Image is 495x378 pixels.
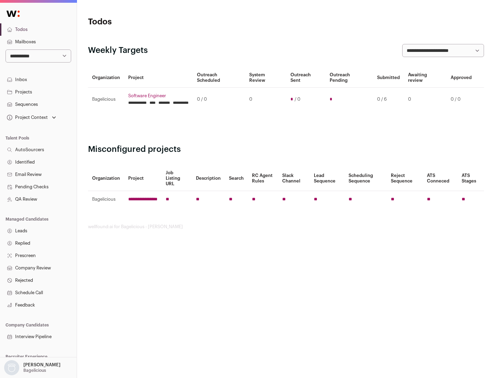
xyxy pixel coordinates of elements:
[447,68,476,88] th: Approved
[193,68,245,88] th: Outreach Scheduled
[88,144,484,155] h2: Misconfigured projects
[373,88,404,111] td: 0 / 6
[310,166,344,191] th: Lead Sequence
[447,88,476,111] td: 0 / 0
[4,360,19,375] img: nopic.png
[225,166,248,191] th: Search
[3,360,62,375] button: Open dropdown
[326,68,373,88] th: Outreach Pending
[387,166,423,191] th: Reject Sequence
[88,224,484,230] footer: wellfound:ai for Bagelicious - [PERSON_NAME]
[286,68,326,88] th: Outreach Sent
[344,166,387,191] th: Scheduling Sequence
[5,113,57,122] button: Open dropdown
[245,68,286,88] th: System Review
[3,7,23,21] img: Wellfound
[128,93,189,99] a: Software Engineer
[278,166,310,191] th: Slack Channel
[124,68,193,88] th: Project
[88,68,124,88] th: Organization
[162,166,192,191] th: Job Listing URL
[373,68,404,88] th: Submitted
[245,88,286,111] td: 0
[23,368,46,373] p: Bagelicious
[88,166,124,191] th: Organization
[88,16,220,27] h1: Todos
[192,166,225,191] th: Description
[458,166,484,191] th: ATS Stages
[23,362,60,368] p: [PERSON_NAME]
[5,115,48,120] div: Project Context
[423,166,457,191] th: ATS Conneced
[88,191,124,208] td: Bagelicious
[295,97,300,102] span: / 0
[193,88,245,111] td: 0 / 0
[404,88,447,111] td: 0
[404,68,447,88] th: Awaiting review
[248,166,278,191] th: RC Agent Rules
[124,166,162,191] th: Project
[88,45,148,56] h2: Weekly Targets
[88,88,124,111] td: Bagelicious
